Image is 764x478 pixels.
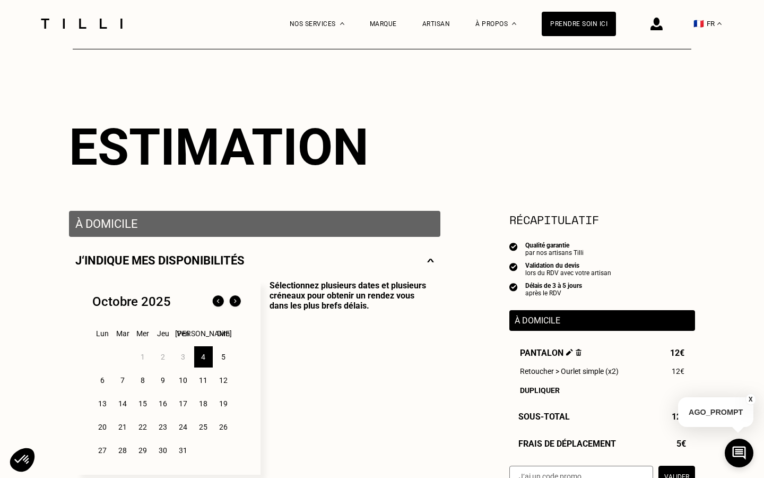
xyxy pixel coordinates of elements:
[75,217,434,231] p: À domicile
[717,22,722,25] img: menu déroulant
[672,412,686,422] span: 12€
[194,370,213,391] div: 11
[525,242,584,249] div: Qualité garantie
[214,393,233,414] div: 19
[509,282,518,292] img: icon list info
[576,349,581,356] img: Supprimer
[134,440,152,461] div: 29
[676,439,686,449] span: 5€
[650,18,663,30] img: icône connexion
[370,20,397,28] a: Marque
[37,19,126,29] img: Logo du service de couturière Tilli
[154,393,172,414] div: 16
[525,249,584,257] div: par nos artisans Tilli
[566,349,573,356] img: Éditer
[114,440,132,461] div: 28
[174,393,193,414] div: 17
[542,12,616,36] a: Prendre soin ici
[340,22,344,25] img: Menu déroulant
[525,269,611,277] div: lors du RDV avec votre artisan
[174,416,193,438] div: 24
[520,348,581,358] span: Pantalon
[154,370,172,391] div: 9
[93,393,112,414] div: 13
[194,416,213,438] div: 25
[210,293,227,310] img: Mois précédent
[227,293,244,310] img: Mois suivant
[678,397,753,427] p: AGO_PROMPT
[515,315,690,326] p: À domicile
[75,254,245,267] p: J‘indique mes disponibilités
[194,346,213,368] div: 4
[154,440,172,461] div: 30
[174,440,193,461] div: 31
[672,367,684,375] span: 12€
[214,416,233,438] div: 26
[134,370,152,391] div: 8
[509,211,695,228] section: Récapitulatif
[422,20,450,28] a: Artisan
[93,440,112,461] div: 27
[427,254,434,267] img: svg+xml;base64,PHN2ZyBmaWxsPSJub25lIiBoZWlnaHQ9IjE0IiB2aWV3Qm94PSIwIDAgMjggMTQiIHdpZHRoPSIyOCIgeG...
[93,416,112,438] div: 20
[114,393,132,414] div: 14
[93,370,112,391] div: 6
[134,416,152,438] div: 22
[194,393,213,414] div: 18
[520,367,619,375] span: Retoucher > Ourlet simple (x2)
[92,294,171,309] div: Octobre 2025
[509,412,695,422] div: Sous-Total
[214,346,233,368] div: 5
[134,393,152,414] div: 15
[261,280,434,475] p: Sélectionnez plusieurs dates et plusieurs créneaux pour obtenir un rendez vous dans les plus bref...
[69,117,695,177] div: Estimation
[512,22,516,25] img: Menu déroulant à propos
[670,348,684,358] span: 12€
[520,386,684,395] div: Dupliquer
[525,262,611,269] div: Validation du devis
[509,262,518,271] img: icon list info
[114,370,132,391] div: 7
[214,370,233,391] div: 12
[509,439,695,449] div: Frais de déplacement
[114,416,132,438] div: 21
[174,370,193,391] div: 10
[525,282,582,289] div: Délais de 3 à 5 jours
[745,394,756,405] button: X
[154,416,172,438] div: 23
[509,242,518,251] img: icon list info
[525,289,582,297] div: après le RDV
[693,19,704,29] span: 🇫🇷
